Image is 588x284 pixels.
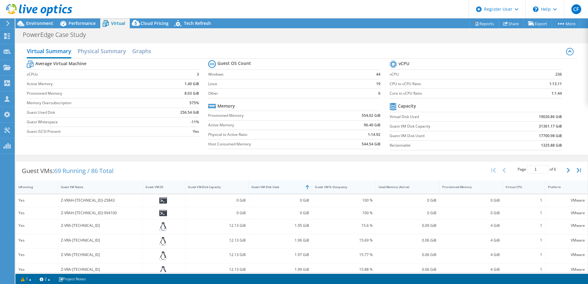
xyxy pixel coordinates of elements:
[20,31,95,38] h1: PowerEdge Case Study
[549,81,562,87] b: 1:13.11
[252,197,309,204] div: 0 GiB
[552,19,580,28] a: More
[252,185,302,189] div: Guest VM Disk Used
[376,81,380,87] b: 19
[315,222,373,229] div: 15.6 %
[27,81,158,87] label: Active Memory
[208,122,330,128] label: Active Memory
[554,167,556,172] span: 6
[399,61,409,67] b: vCPU
[551,90,562,97] b: 1:1.44
[197,71,199,77] b: 3
[61,237,140,244] div: Z-VRA-[TECHNICAL_ID]
[61,197,140,204] div: Z-VRAH-[TECHNICAL_ID]-25843
[54,275,90,283] a: Project Notes
[506,266,542,273] div: 1
[26,20,53,26] span: Environment
[18,197,55,204] div: Yes
[208,112,330,119] label: Provisioned Memory
[379,185,429,189] div: Used Memory (Active)
[548,185,578,189] div: Platform
[27,128,158,135] label: Guest iSCSI Present
[252,222,309,229] div: 1.95 GiB
[27,90,158,97] label: Provisioned Memory
[208,90,365,97] label: Other
[506,185,535,189] div: Virtual CPU
[252,266,309,273] div: 1.99 GiB
[315,197,373,204] div: 100 %
[506,210,542,216] div: 1
[442,251,500,258] div: 4 GiB
[376,71,380,77] b: 44
[442,185,493,189] div: Provisioned Memory
[193,128,199,135] b: Yes
[379,266,436,273] div: 0.06 GiB
[188,266,246,273] div: 12.13 GiB
[398,103,416,109] b: Capacity
[442,197,500,204] div: 0 GiB
[61,266,140,273] div: Z-VRA-[TECHNICAL_ID]
[378,90,380,97] b: 6
[379,222,436,229] div: 0.09 GiB
[315,266,373,273] div: 15.88 %
[539,133,562,139] b: 17700.98 GiB
[315,185,365,189] div: Guest VM % Occupancy
[555,71,562,77] b: 236
[188,222,246,229] div: 12.13 GiB
[145,185,175,189] div: Guest VM OS
[180,109,199,116] b: 256.54 GiB
[252,237,309,244] div: 1.96 GiB
[27,71,158,77] label: vCPUs
[390,123,502,129] label: Guest VM Disk Capacity
[141,20,169,26] span: Cloud Pricing
[132,45,151,57] h2: Graphs
[362,141,380,147] b: 544.54 GiB
[184,20,211,26] span: Tech Refresh
[61,185,133,189] div: Guest VM Name
[315,251,373,258] div: 15.77 %
[69,20,96,26] span: Performance
[27,119,158,125] label: Guest Whitespace
[208,141,330,147] label: Host Consumed Memory
[188,185,238,189] div: Guest VM Disk Capacity
[27,109,158,116] label: Guest Used Disk
[188,197,246,204] div: 0 GiB
[18,266,55,273] div: Yes
[27,45,71,58] h2: Virtual Summary
[35,275,54,283] a: 2
[506,251,542,258] div: 1
[368,132,380,138] b: 1:14.92
[315,237,373,244] div: 15.69 %
[390,71,517,77] label: vCPU
[54,167,113,175] span: 69 Running / 86 Total
[208,71,365,77] label: Windows
[539,123,562,129] b: 31361.17 GiB
[362,112,380,119] b: 554.02 GiB
[527,165,549,173] input: jump to page
[523,19,552,28] a: Export
[61,222,140,229] div: Z-VRA-[TECHNICAL_ID]
[189,100,199,106] b: 575%
[18,222,55,229] div: Yes
[518,165,556,173] span: Page of
[27,100,158,106] label: Memory Oversubscription
[61,251,140,258] div: Z-VRA-[TECHNICAL_ID]
[571,4,581,14] span: CF
[18,237,55,244] div: Yes
[548,210,585,216] div: VMware
[217,103,235,109] b: Memory
[442,222,500,229] div: 4 GiB
[442,237,500,244] div: 4 GiB
[379,237,436,244] div: 0.06 GiB
[548,197,585,204] div: VMware
[18,210,55,216] div: Yes
[111,20,125,26] span: Virtual
[469,19,499,28] a: Reports
[190,119,199,125] b: -11%
[390,81,517,87] label: CPU to vCPU Ratio
[506,222,542,229] div: 1
[390,142,502,148] label: Reclaimable
[499,19,524,28] a: Share
[539,114,562,120] b: 19026.86 GiB
[35,61,86,67] b: Average Virtual Machine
